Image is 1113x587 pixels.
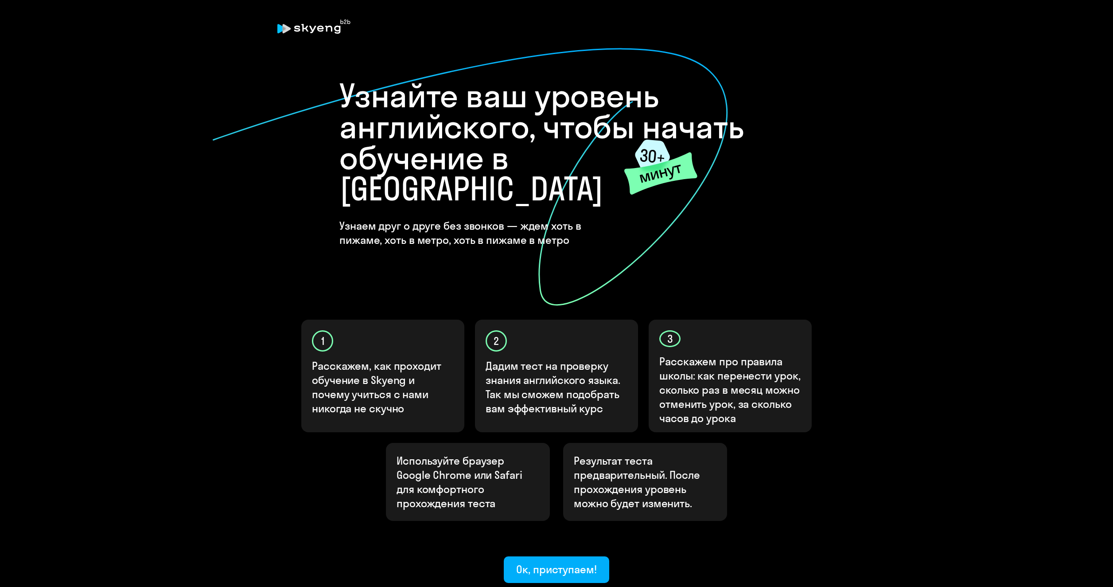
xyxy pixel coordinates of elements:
[659,354,802,425] p: Расскажем про правила школы: как перенести урок, сколько раз в месяц можно отменить урок, за скол...
[516,562,597,576] div: Ок, приступаем!
[504,556,609,583] button: Ок, приступаем!
[574,454,716,510] p: Результат теста предварительный. После прохождения уровень можно будет изменить.
[339,219,625,247] h4: Узнаем друг о друге без звонков — ждем хоть в пижаме, хоть в метро, хоть в пижаме в метро
[486,359,628,415] p: Дадим тест на проверку знания английского языка. Так мы сможем подобрать вам эффективный курс
[397,454,539,510] p: Используйте браузер Google Chrome или Safari для комфортного прохождения теста
[339,80,774,204] h1: Узнайте ваш уровень английского, чтобы начать обучение в [GEOGRAPHIC_DATA]
[312,359,455,415] p: Расскажем, как проходит обучение в Skyeng и почему учиться с нами никогда не скучно
[312,330,333,352] div: 1
[659,330,681,347] div: 3
[486,330,507,352] div: 2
